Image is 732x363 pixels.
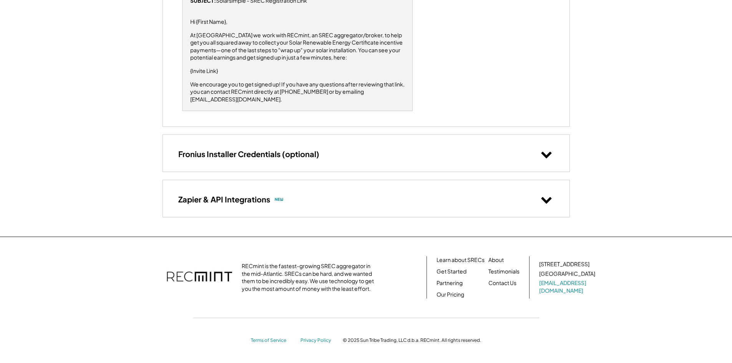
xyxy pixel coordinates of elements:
a: About [488,256,504,264]
a: Partnering [437,279,463,287]
div: Hi {First Name}, [190,18,227,26]
a: Our Pricing [437,291,464,298]
a: Contact Us [488,279,516,287]
h3: Zapier & API Integrations [178,194,270,204]
a: Terms of Service [251,337,293,344]
a: Learn about SRECs [437,256,485,264]
div: [STREET_ADDRESS] [539,260,589,268]
a: Get Started [437,268,466,275]
h3: Fronius Installer Credentials (optional) [178,149,319,159]
div: © 2025 Sun Tribe Trading, LLC d.b.a. RECmint. All rights reserved. [343,337,481,343]
a: Privacy Policy [300,337,335,344]
a: Testimonials [488,268,520,275]
a: [EMAIL_ADDRESS][DOMAIN_NAME] [539,279,597,294]
div: [GEOGRAPHIC_DATA] [539,270,595,278]
div: {Invite Link} [190,67,218,75]
div: RECmint is the fastest-growing SREC aggregator in the mid-Atlantic. SRECs can be hard, and we wan... [242,262,378,292]
div: At [GEOGRAPHIC_DATA] we work with RECmint, an SREC aggregator/broker, to help get you all squared... [190,31,405,61]
img: recmint-logotype%403x.png [167,264,232,291]
div: We encourage you to get signed up! If you have any questions after reviewing that link, you can c... [190,81,405,103]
